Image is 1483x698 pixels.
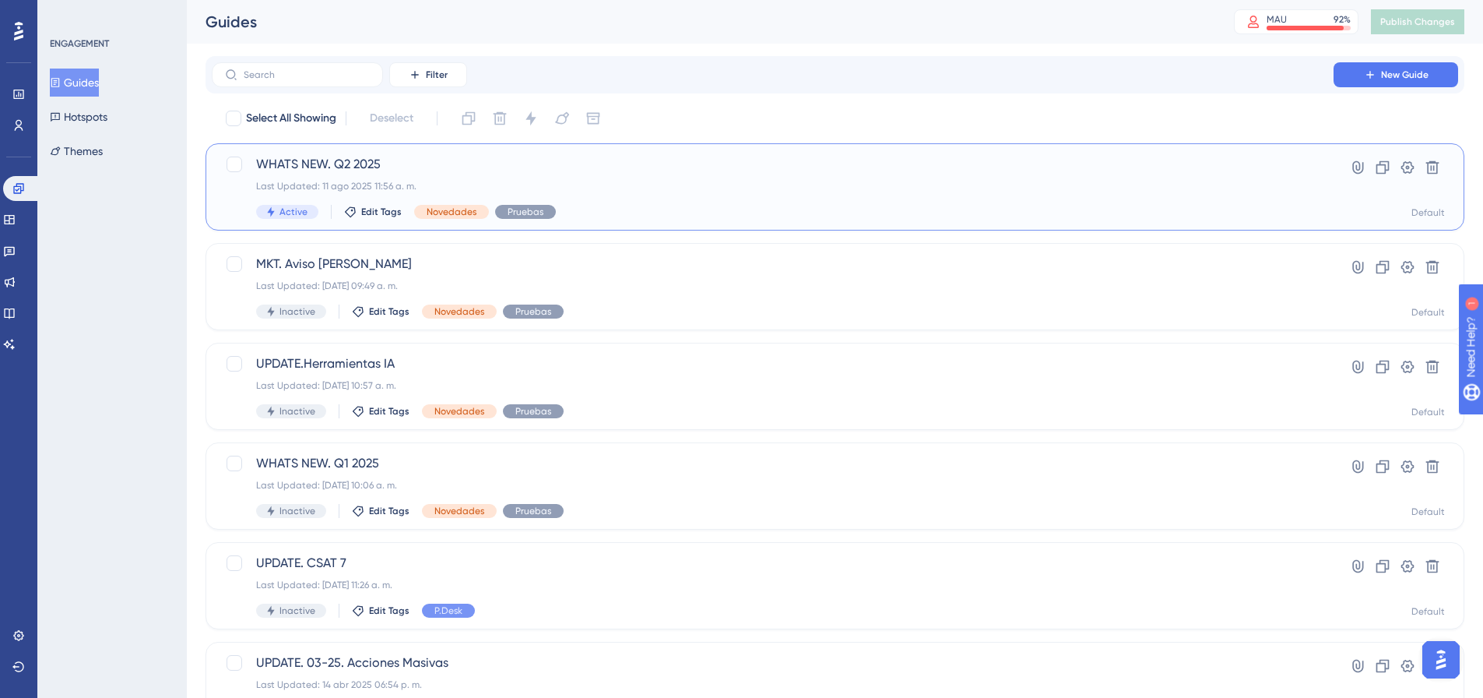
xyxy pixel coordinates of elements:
[279,405,315,418] span: Inactive
[1411,605,1445,618] div: Default
[279,605,315,617] span: Inactive
[427,206,476,218] span: Novedades
[369,405,409,418] span: Edit Tags
[256,155,1289,174] span: WHATS NEW. Q2 2025
[37,4,97,23] span: Need Help?
[369,505,409,517] span: Edit Tags
[1411,206,1445,219] div: Default
[344,206,402,218] button: Edit Tags
[256,354,1289,373] span: UPDATE.Herramientas IA
[1411,406,1445,418] div: Default
[50,37,109,50] div: ENGAGEMENT
[352,405,409,418] button: Edit Tags
[50,69,99,97] button: Guides
[50,103,107,131] button: Hotspots
[508,206,543,218] span: Pruebas
[279,206,307,218] span: Active
[1381,69,1429,81] span: New Guide
[256,554,1289,573] span: UPDATE. CSAT 7
[515,305,551,318] span: Pruebas
[256,679,1289,691] div: Last Updated: 14 abr 2025 06:54 p. m.
[246,109,336,128] span: Select All Showing
[352,305,409,318] button: Edit Tags
[1380,16,1455,28] span: Publish Changes
[1371,9,1464,34] button: Publish Changes
[256,255,1289,273] span: MKT. Aviso [PERSON_NAME]
[1334,13,1351,26] div: 92 %
[256,479,1289,492] div: Last Updated: [DATE] 10:06 a. m.
[361,206,402,218] span: Edit Tags
[206,11,1195,33] div: Guides
[279,505,315,517] span: Inactive
[370,109,413,128] span: Deselect
[434,605,462,617] span: P.Desk
[108,8,113,20] div: 1
[515,505,551,517] span: Pruebas
[352,505,409,517] button: Edit Tags
[256,379,1289,392] div: Last Updated: [DATE] 10:57 a. m.
[369,605,409,617] span: Edit Tags
[515,405,551,418] span: Pruebas
[434,505,484,517] span: Novedades
[352,605,409,617] button: Edit Tags
[279,305,315,318] span: Inactive
[256,579,1289,591] div: Last Updated: [DATE] 11:26 a. m.
[1411,506,1445,518] div: Default
[244,69,370,80] input: Search
[426,69,448,81] span: Filter
[1334,62,1458,87] button: New Guide
[50,137,103,165] button: Themes
[1418,636,1464,683] iframe: UserGuiding AI Assistant Launcher
[256,280,1289,292] div: Last Updated: [DATE] 09:49 a. m.
[1411,306,1445,319] div: Default
[369,305,409,318] span: Edit Tags
[1267,13,1287,26] div: MAU
[434,405,484,418] span: Novedades
[434,305,484,318] span: Novedades
[256,454,1289,473] span: WHATS NEW. Q1 2025
[256,654,1289,672] span: UPDATE. 03-25. Acciones Masivas
[389,62,467,87] button: Filter
[256,180,1289,192] div: Last Updated: 11 ago 2025 11:56 a. m.
[356,104,427,132] button: Deselect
